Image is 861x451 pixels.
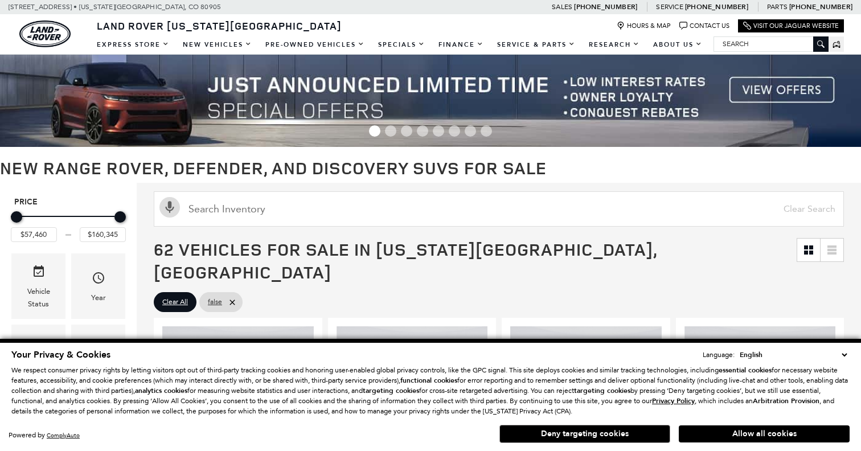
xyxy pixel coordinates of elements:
[162,326,314,440] div: 1 / 2
[652,397,695,405] a: Privacy Policy
[80,227,126,242] input: Maximum
[646,35,709,55] a: About Us
[684,326,836,440] img: 2025 Land Rover Range Rover Evoque S 1
[11,325,65,378] div: MakeMake
[574,386,630,395] strong: targeting cookies
[737,349,850,360] select: Language Select
[97,19,342,32] span: Land Rover [US_STATE][GEOGRAPHIC_DATA]
[19,20,71,47] a: land-rover
[719,366,772,375] strong: essential cookies
[432,35,490,55] a: Finance
[92,268,105,292] span: Year
[176,35,259,55] a: New Vehicles
[753,396,819,405] strong: Arbitration Provision
[208,295,222,309] span: false
[552,3,572,11] span: Sales
[703,351,735,358] div: Language:
[162,326,314,440] img: 2025 Land Rover Discovery Sport S 1
[71,325,125,378] div: ModelModel
[685,2,748,11] a: [PHONE_NUMBER]
[417,125,428,137] span: Go to slide 4
[652,396,695,405] u: Privacy Policy
[154,191,844,227] input: Search Inventory
[465,125,476,137] span: Go to slide 7
[259,35,371,55] a: Pre-Owned Vehicles
[20,285,57,310] div: Vehicle Status
[400,376,457,385] strong: functional cookies
[574,2,637,11] a: [PHONE_NUMBER]
[449,125,460,137] span: Go to slide 6
[11,211,22,223] div: Minimum Price
[162,295,188,309] span: Clear All
[135,386,187,395] strong: analytics cookies
[14,197,122,207] h5: Price
[789,2,852,11] a: [PHONE_NUMBER]
[90,19,348,32] a: Land Rover [US_STATE][GEOGRAPHIC_DATA]
[90,35,709,55] nav: Main Navigation
[92,333,105,356] span: Model
[91,292,106,304] div: Year
[385,125,396,137] span: Go to slide 2
[114,211,126,223] div: Maximum Price
[490,35,582,55] a: Service & Parts
[11,365,850,416] p: We respect consumer privacy rights by letting visitors opt out of third-party tracking cookies an...
[481,125,492,137] span: Go to slide 8
[47,432,80,439] a: ComplyAuto
[9,432,80,439] div: Powered by
[19,20,71,47] img: Land Rover
[363,386,419,395] strong: targeting cookies
[11,253,65,319] div: VehicleVehicle Status
[11,348,110,361] span: Your Privacy & Cookies
[369,125,380,137] span: Go to slide 1
[371,35,432,55] a: Specials
[32,333,46,356] span: Make
[11,227,57,242] input: Minimum
[684,326,836,440] div: 1 / 2
[159,197,180,218] svg: Click to toggle on voice search
[656,3,683,11] span: Service
[767,3,788,11] span: Parts
[71,253,125,319] div: YearYear
[582,35,646,55] a: Research
[510,326,662,440] img: 2025 Land Rover Range Rover Evoque S 1
[337,326,488,440] div: 1 / 2
[714,37,828,51] input: Search
[743,22,839,30] a: Visit Our Jaguar Website
[679,425,850,442] button: Allow all cookies
[510,326,662,440] div: 1 / 2
[90,35,176,55] a: EXPRESS STORE
[499,425,670,443] button: Deny targeting cookies
[433,125,444,137] span: Go to slide 5
[9,3,221,11] a: [STREET_ADDRESS] • [US_STATE][GEOGRAPHIC_DATA], CO 80905
[154,237,657,284] span: 62 Vehicles for Sale in [US_STATE][GEOGRAPHIC_DATA], [GEOGRAPHIC_DATA]
[337,326,488,440] img: 2026 Land Rover Range Rover Evoque S 1
[617,22,671,30] a: Hours & Map
[401,125,412,137] span: Go to slide 3
[679,22,729,30] a: Contact Us
[32,262,46,285] span: Vehicle
[11,207,126,242] div: Price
